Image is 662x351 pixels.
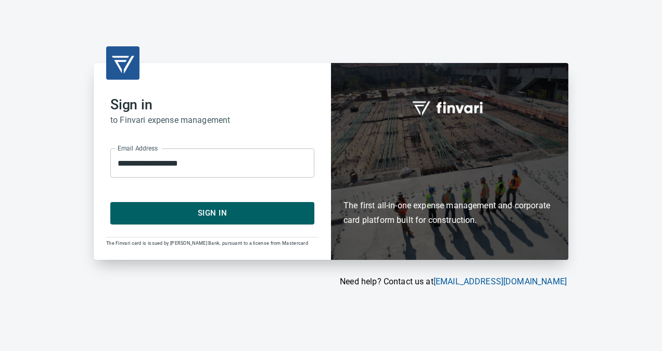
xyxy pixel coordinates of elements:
[94,275,567,288] p: Need help? Contact us at
[110,96,314,113] h2: Sign in
[411,95,489,119] img: fullword_logo_white.png
[122,206,303,220] span: Sign In
[110,202,314,224] button: Sign In
[434,277,567,286] a: [EMAIL_ADDRESS][DOMAIN_NAME]
[106,241,308,246] span: The Finvari card is issued by [PERSON_NAME] Bank, pursuant to a license from Mastercard
[343,139,556,228] h6: The first all-in-one expense management and corporate card platform built for construction.
[110,51,135,76] img: transparent_logo.png
[110,113,314,128] h6: to Finvari expense management
[331,63,568,259] div: Finvari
